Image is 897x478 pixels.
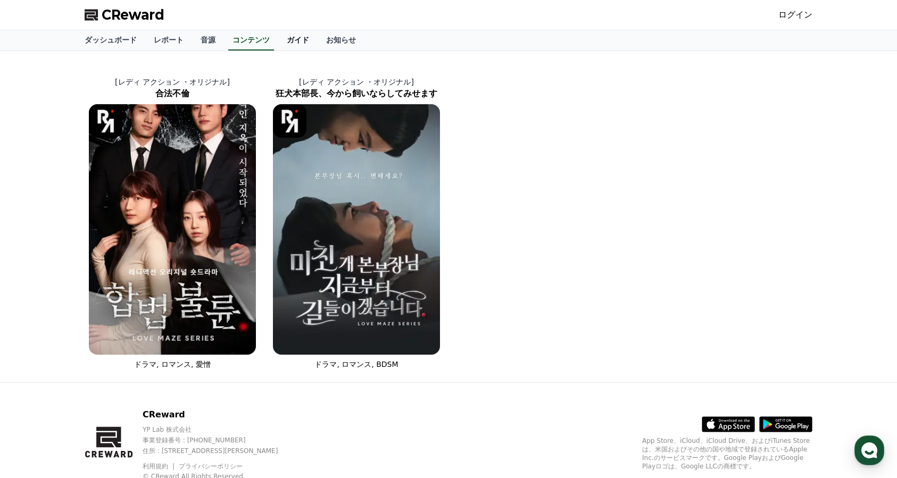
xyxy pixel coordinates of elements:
img: [object Object] Logo [273,104,306,138]
span: ドラマ, ロマンス, BDSM [314,360,398,368]
a: プライバシーポリシー [179,463,243,470]
a: ガイド [278,30,318,51]
a: 設定 [137,337,204,364]
img: 狂犬本部長、今から飼いならしてみせます [273,104,440,355]
a: ホーム [3,337,70,364]
p: YP Lab 株式会社 [143,425,296,434]
p: 住所 : [STREET_ADDRESS][PERSON_NAME] [143,447,296,455]
p: App Store、iCloud、iCloud Drive、およびiTunes Storeは、米国およびその他の国や地域で登録されているApple Inc.のサービスマークです。Google P... [642,437,812,471]
span: CReward [102,6,164,23]
h2: 合法不倫 [80,87,264,100]
a: [レディ アクション ・オリジナル] 狂犬本部長、今から飼いならしてみせます 狂犬本部長、今から飼いならしてみせます [object Object] Logo ドラマ, ロマンス, BDSM [264,68,448,378]
h2: 狂犬本部長、今から飼いならしてみせます [264,87,448,100]
a: 利用規約 [143,463,176,470]
p: 事業登録番号 : [PHONE_NUMBER] [143,436,296,445]
a: レポート [145,30,192,51]
a: お知らせ [318,30,364,51]
img: [object Object] Logo [89,104,122,138]
span: ドラマ, ロマンス, 愛憎 [134,360,211,368]
p: [レディ アクション ・オリジナル] [80,77,264,87]
a: 音源 [192,30,224,51]
a: ログイン [778,9,812,21]
a: コンテンツ [228,30,274,51]
span: ホーム [27,353,46,362]
a: CReward [85,6,164,23]
a: チャット [70,337,137,364]
span: チャット [91,354,117,362]
p: CReward [143,408,296,421]
p: [レディ アクション ・オリジナル] [264,77,448,87]
img: 合法不倫 [89,104,256,355]
span: 設定 [164,353,177,362]
a: [レディ アクション ・オリジナル] 合法不倫 合法不倫 [object Object] Logo ドラマ, ロマンス, 愛憎 [80,68,264,378]
a: ダッシュボード [76,30,145,51]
